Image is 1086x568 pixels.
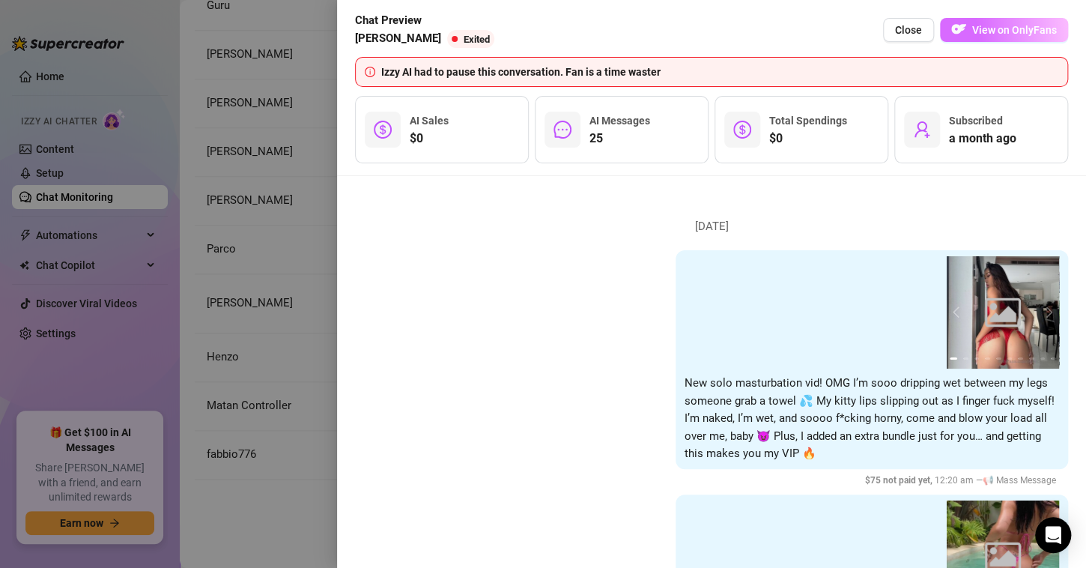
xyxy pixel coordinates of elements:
button: 10 [1051,357,1056,360]
span: Total Spendings [769,115,847,127]
span: AI Messages [589,115,650,127]
span: dollar [374,121,392,139]
button: Close [883,18,934,42]
span: message [553,121,571,139]
span: [PERSON_NAME] [355,30,441,48]
button: 4 [985,357,990,360]
span: Close [895,24,922,36]
span: View on OnlyFans [972,24,1057,36]
button: prev [953,306,965,318]
button: 7 [1018,357,1023,360]
span: 12:20 am — [865,475,1061,486]
span: dollar [733,121,751,139]
button: 3 [974,357,980,360]
img: OF [951,22,966,37]
span: info-circle [365,67,375,77]
span: Subscribed [949,115,1003,127]
span: $ 75 not paid yet , [865,475,935,486]
span: New solo masturbation vid! OMG I’m sooo dripping wet between my legs someone grab a towel 💦 My ki... [685,376,1055,460]
button: next [1041,306,1053,318]
button: 6 [1007,357,1013,360]
span: a month ago [949,130,1016,148]
span: Chat Preview [355,12,500,30]
span: 25 [589,130,650,148]
button: 5 [996,357,1001,360]
div: Open Intercom Messenger [1035,517,1071,553]
button: 2 [963,357,968,360]
span: $0 [410,130,449,148]
span: AI Sales [410,115,449,127]
span: [DATE] [684,218,740,236]
div: Izzy AI had to pause this conversation. Fan is a time waster [381,64,1058,80]
button: 8 [1029,357,1034,360]
span: user-add [913,121,931,139]
a: OFView on OnlyFans [940,18,1068,43]
span: 📢 Mass Message [983,475,1056,486]
button: OFView on OnlyFans [940,18,1068,42]
button: 9 [1040,357,1046,360]
span: Exited [464,34,490,45]
span: $0 [769,130,847,148]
